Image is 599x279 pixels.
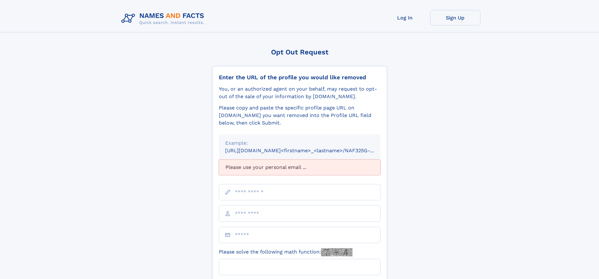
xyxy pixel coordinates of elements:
div: Example: [225,139,374,147]
div: Please copy and paste the specific profile page URL on [DOMAIN_NAME] you want removed into the Pr... [219,104,380,127]
a: Sign Up [430,10,480,25]
div: You, or an authorized agent on your behalf, may request to opt-out of the sale of your informatio... [219,85,380,100]
a: Log In [380,10,430,25]
label: Please solve the following math function: [219,248,352,256]
img: Logo Names and Facts [119,10,209,27]
div: Please use your personal email ... [219,159,380,175]
small: [URL][DOMAIN_NAME]<firstname>_<lastname>/NAF325G-xxxxxxxx [225,148,392,153]
div: Opt Out Request [212,48,387,56]
div: Enter the URL of the profile you would like removed [219,74,380,81]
